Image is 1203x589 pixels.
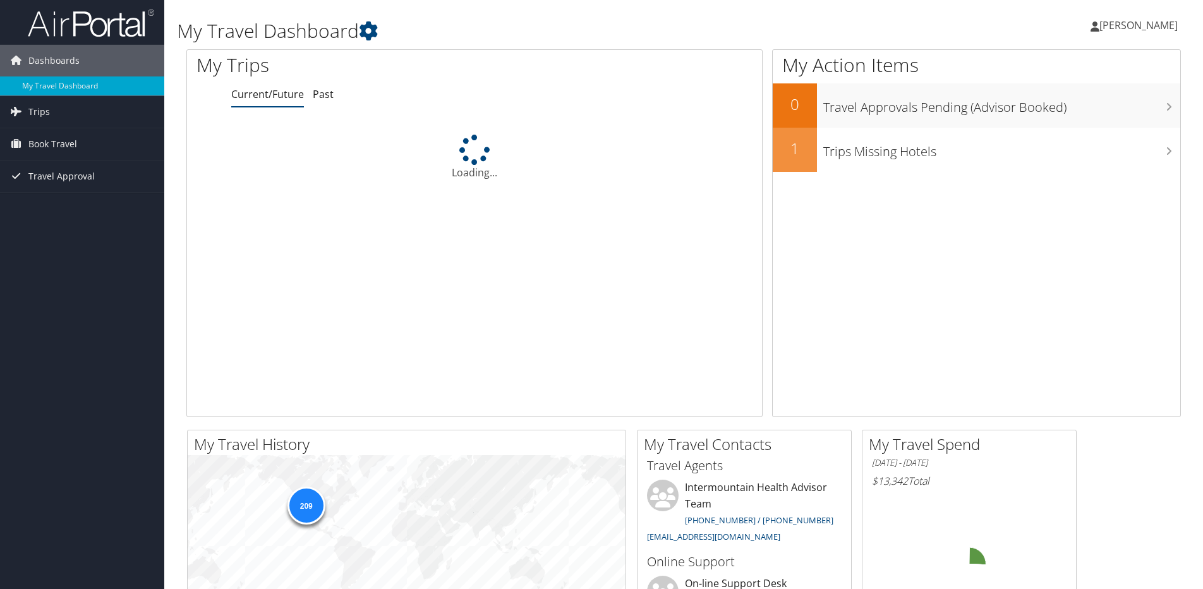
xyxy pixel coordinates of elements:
[773,138,817,159] h2: 1
[823,137,1180,161] h3: Trips Missing Hotels
[287,487,325,525] div: 209
[773,128,1180,172] a: 1Trips Missing Hotels
[872,457,1067,469] h6: [DATE] - [DATE]
[28,161,95,192] span: Travel Approval
[187,135,762,180] div: Loading...
[644,434,851,455] h2: My Travel Contacts
[647,531,780,542] a: [EMAIL_ADDRESS][DOMAIN_NAME]
[872,474,1067,488] h6: Total
[28,96,50,128] span: Trips
[823,92,1180,116] h3: Travel Approvals Pending (Advisor Booked)
[773,94,817,115] h2: 0
[1099,18,1178,32] span: [PERSON_NAME]
[28,128,77,160] span: Book Travel
[231,87,304,101] a: Current/Future
[773,83,1180,128] a: 0Travel Approvals Pending (Advisor Booked)
[872,474,908,488] span: $13,342
[28,8,154,38] img: airportal-logo.png
[196,52,513,78] h1: My Trips
[641,480,848,547] li: Intermountain Health Advisor Team
[28,45,80,76] span: Dashboards
[685,514,833,526] a: [PHONE_NUMBER] / [PHONE_NUMBER]
[773,52,1180,78] h1: My Action Items
[1091,6,1190,44] a: [PERSON_NAME]
[194,434,626,455] h2: My Travel History
[313,87,334,101] a: Past
[869,434,1076,455] h2: My Travel Spend
[647,553,842,571] h3: Online Support
[647,457,842,475] h3: Travel Agents
[177,18,852,44] h1: My Travel Dashboard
